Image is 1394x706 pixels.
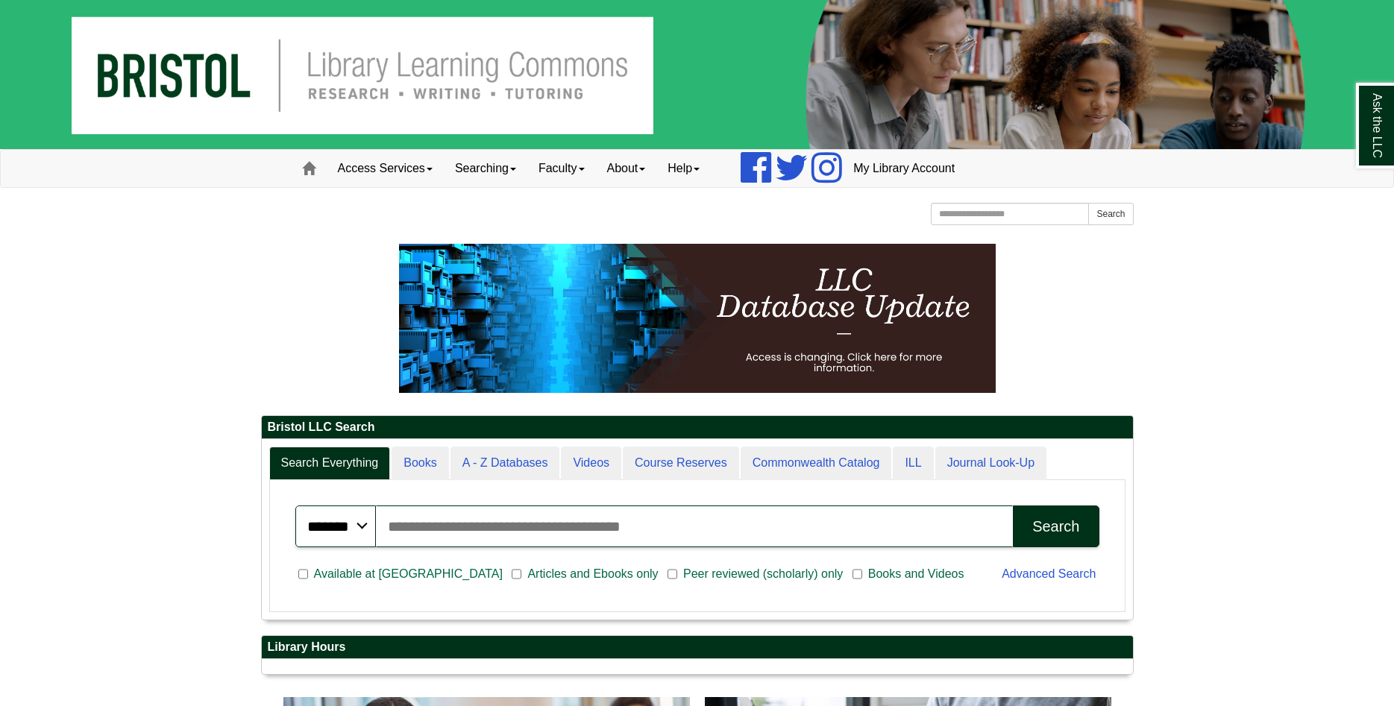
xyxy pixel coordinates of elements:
[392,447,448,480] a: Books
[269,447,391,480] a: Search Everything
[1013,505,1099,547] button: Search
[1032,518,1079,535] div: Search
[656,150,711,187] a: Help
[561,447,621,480] a: Videos
[327,150,444,187] a: Access Services
[450,447,560,480] a: A - Z Databases
[623,447,739,480] a: Course Reserves
[862,565,970,583] span: Books and Videos
[842,150,966,187] a: My Library Account
[596,150,657,187] a: About
[444,150,527,187] a: Searching
[668,567,677,581] input: Peer reviewed (scholarly) only
[1002,567,1096,580] a: Advanced Search
[512,567,521,581] input: Articles and Ebooks only
[527,150,596,187] a: Faculty
[262,636,1133,659] h2: Library Hours
[308,565,509,583] span: Available at [GEOGRAPHIC_DATA]
[935,447,1046,480] a: Journal Look-Up
[741,447,892,480] a: Commonwealth Catalog
[677,565,849,583] span: Peer reviewed (scholarly) only
[521,565,664,583] span: Articles and Ebooks only
[262,416,1133,439] h2: Bristol LLC Search
[298,567,308,581] input: Available at [GEOGRAPHIC_DATA]
[853,567,862,581] input: Books and Videos
[399,244,996,393] img: HTML tutorial
[893,447,933,480] a: ILL
[1088,203,1133,225] button: Search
